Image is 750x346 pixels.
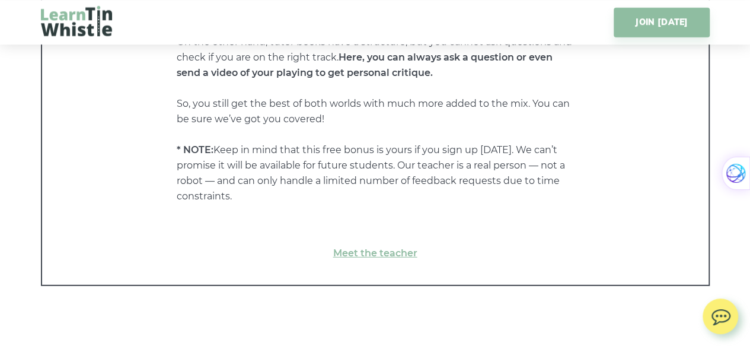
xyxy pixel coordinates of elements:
strong: Here, you can always ask a question or even send a video of your playing to get personal critique. [177,52,553,78]
a: Meet the teacher [66,246,685,261]
strong: * NOTE: [177,144,213,155]
img: LearnTinWhistle.com [41,6,112,36]
img: chat.svg [703,299,738,329]
p: YouTube and other video resources can be helpful but usually lack clear structure. On the other h... [177,19,574,204]
a: JOIN [DATE] [614,8,709,37]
